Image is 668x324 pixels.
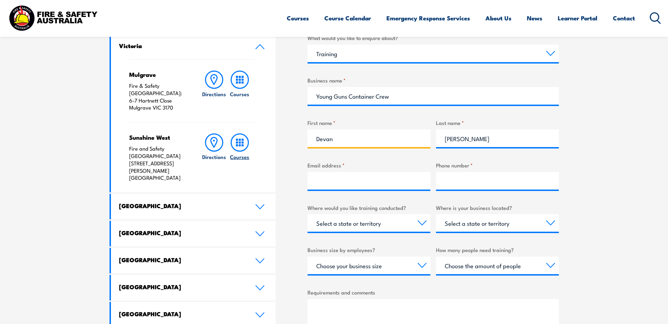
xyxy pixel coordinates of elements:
h4: [GEOGRAPHIC_DATA] [119,229,245,237]
label: Business size by employees? [307,246,430,254]
a: News [527,9,542,27]
a: About Us [485,9,511,27]
a: Courses [227,71,252,111]
a: Victoria [111,34,276,59]
label: Phone number [436,161,559,169]
h6: Courses [230,153,249,160]
h4: Sunshine West [129,133,188,141]
a: [GEOGRAPHIC_DATA] [111,221,276,246]
label: What would you like to enquire about? [307,34,559,42]
label: First name [307,119,430,127]
h6: Directions [202,153,226,160]
a: Course Calendar [324,9,371,27]
label: Requirements and comments [307,288,559,296]
a: Emergency Response Services [386,9,470,27]
a: [GEOGRAPHIC_DATA] [111,248,276,273]
label: Email address [307,161,430,169]
a: Learner Portal [558,9,597,27]
h4: [GEOGRAPHIC_DATA] [119,283,245,291]
p: Fire and Safety [GEOGRAPHIC_DATA] [STREET_ADDRESS][PERSON_NAME] [GEOGRAPHIC_DATA] [129,145,188,181]
p: Fire & Safety [GEOGRAPHIC_DATA]: 6-7 Hartnett Close Mulgrave VIC 3170 [129,82,188,111]
a: [GEOGRAPHIC_DATA] [111,275,276,300]
h4: [GEOGRAPHIC_DATA] [119,202,245,210]
h4: [GEOGRAPHIC_DATA] [119,256,245,264]
label: How many people need training? [436,246,559,254]
label: Business name [307,76,559,84]
h6: Courses [230,90,249,98]
label: Where is your business located? [436,204,559,212]
h4: Mulgrave [129,71,188,78]
h4: Victoria [119,42,245,49]
label: Where would you like training conducted? [307,204,430,212]
a: Directions [201,133,227,181]
a: Directions [201,71,227,111]
h4: [GEOGRAPHIC_DATA] [119,310,245,318]
h6: Directions [202,90,226,98]
a: [GEOGRAPHIC_DATA] [111,194,276,219]
label: Last name [436,119,559,127]
a: Contact [613,9,635,27]
a: Courses [287,9,309,27]
a: Courses [227,133,252,181]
